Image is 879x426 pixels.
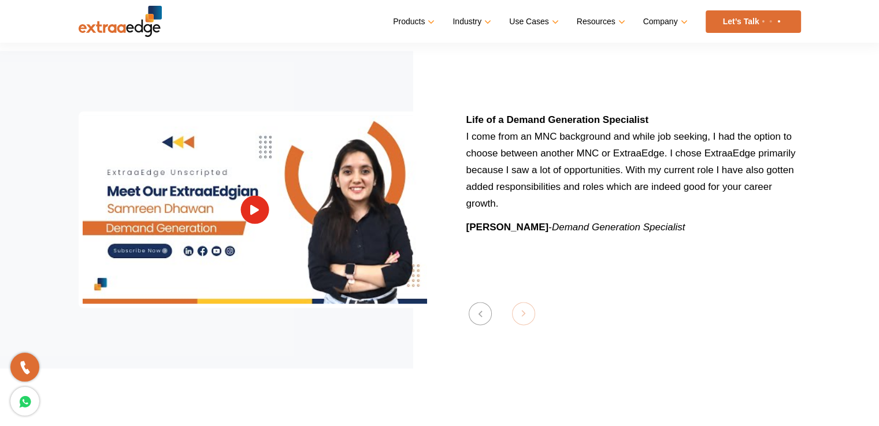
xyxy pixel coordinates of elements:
strong: [PERSON_NAME] [466,222,549,233]
a: Resources [577,13,623,30]
a: Industry [453,13,489,30]
button: Previous [469,302,492,325]
b: Life of a Demand Generation Specialist [466,114,649,125]
i: Demand Generation Specialist [552,222,685,233]
a: Use Cases [509,13,556,30]
a: Products [393,13,432,30]
a: Let’s Talk [706,10,801,33]
p: - [466,219,801,236]
a: Company [643,13,685,30]
span: I come from an MNC background and while job seeking, I had the option to choose between another M... [466,131,796,209]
